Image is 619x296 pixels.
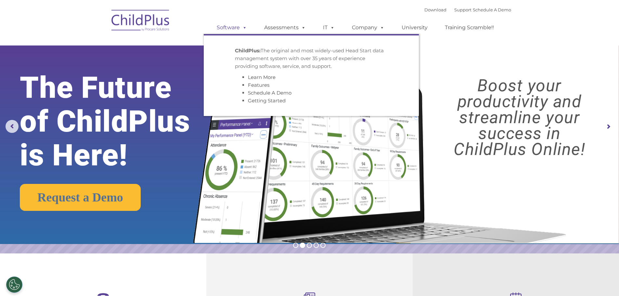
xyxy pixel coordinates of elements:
[235,47,261,54] strong: ChildPlus:
[438,21,500,34] a: Training Scramble!!
[248,74,276,80] a: Learn More
[473,7,511,12] a: Schedule A Demo
[6,277,22,293] button: Cookies Settings
[20,71,217,172] rs-layer: The Future of ChildPlus is Here!
[454,7,471,12] a: Support
[90,43,110,48] span: Last name
[248,97,286,104] a: Getting Started
[248,82,269,88] a: Features
[248,90,291,96] a: Schedule A Demo
[20,184,141,211] a: Request a Demo
[345,21,391,34] a: Company
[210,21,253,34] a: Software
[258,21,312,34] a: Assessments
[424,7,511,12] font: |
[424,7,446,12] a: Download
[90,70,118,74] span: Phone number
[395,21,434,34] a: University
[428,78,611,157] rs-layer: Boost your productivity and streamline your success in ChildPlus Online!
[316,21,341,34] a: IT
[108,5,173,38] img: ChildPlus by Procare Solutions
[235,47,388,70] p: The original and most widely-used Head Start data management system with over 35 years of experie...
